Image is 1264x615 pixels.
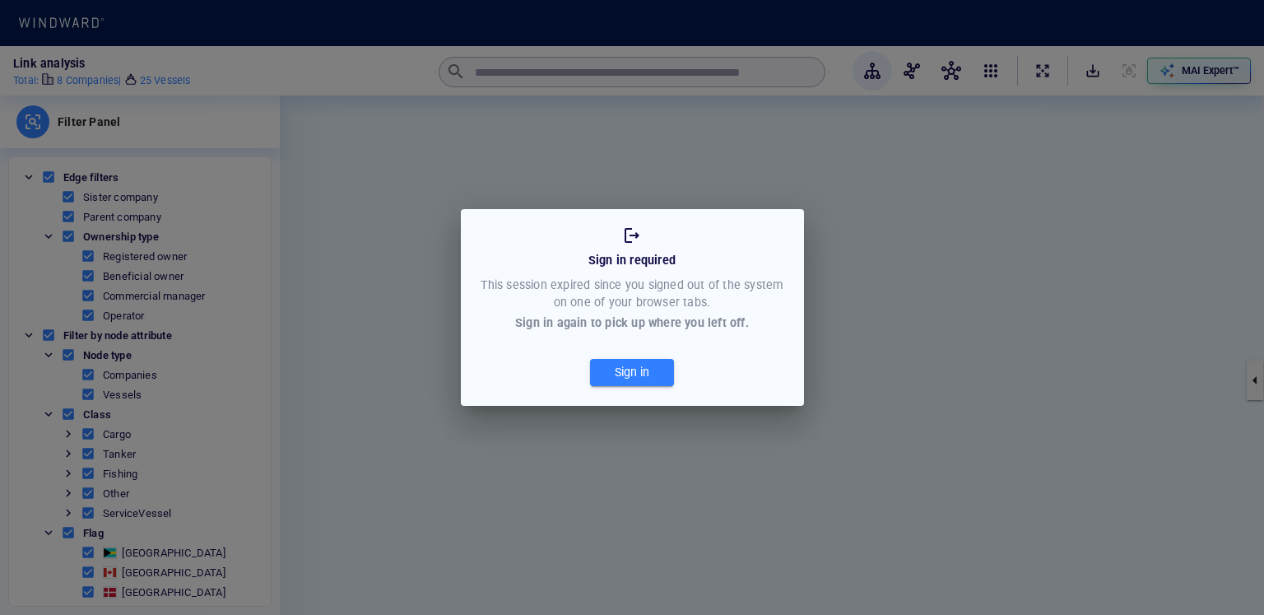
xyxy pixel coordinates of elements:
div: Sign in required [585,249,679,273]
div: Sign in again to pick up where you left off. [515,314,749,332]
div: Sign in [611,359,653,386]
button: Sign in [590,359,674,386]
iframe: Chat [1194,541,1252,603]
div: This session expired since you signed out of the system on one of your browser tabs. [477,273,788,315]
